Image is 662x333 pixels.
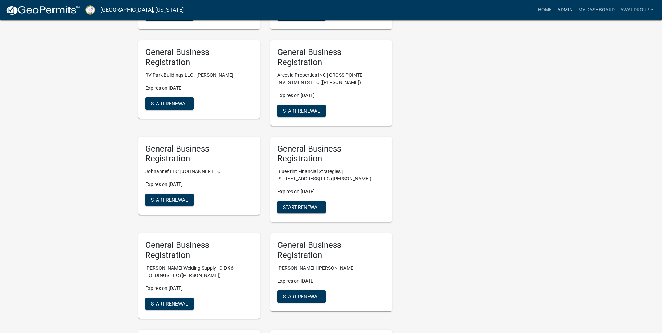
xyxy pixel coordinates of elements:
p: Expires on [DATE] [277,92,385,99]
span: Start Renewal [283,204,320,210]
span: Start Renewal [151,100,188,106]
img: Putnam County, Georgia [85,5,95,15]
a: awaldroup [618,3,656,17]
button: Start Renewal [145,298,194,310]
h5: General Business Registration [277,144,385,164]
span: Start Renewal [151,197,188,203]
p: Expires on [DATE] [277,277,385,285]
span: Start Renewal [151,301,188,306]
button: Start Renewal [145,194,194,206]
p: Expires on [DATE] [277,188,385,195]
button: Start Renewal [277,105,326,117]
p: Expires on [DATE] [145,84,253,92]
p: [PERSON_NAME] | [PERSON_NAME] [277,265,385,272]
a: My Dashboard [575,3,618,17]
h5: General Business Registration [145,240,253,260]
span: Start Renewal [283,108,320,113]
button: Start Renewal [277,201,326,213]
a: Home [535,3,555,17]
span: Start Renewal [283,293,320,299]
p: Johnannef LLC | JOHNANNEF LLC [145,168,253,175]
p: Expires on [DATE] [145,285,253,292]
p: RV Park Buildings LLC | [PERSON_NAME] [145,72,253,79]
p: Arcovia Properties INC | CROSS POINTE INVESTMENTS LLC ([PERSON_NAME]) [277,72,385,86]
h5: General Business Registration [145,144,253,164]
p: Expires on [DATE] [145,181,253,188]
h5: General Business Registration [145,47,253,67]
p: [PERSON_NAME] Welding Supply | CID 96 HOLDINGS LLC ([PERSON_NAME]) [145,265,253,279]
button: Start Renewal [277,290,326,303]
p: BluePrint Financial Strategies | [STREET_ADDRESS] LLC ([PERSON_NAME]) [277,168,385,182]
h5: General Business Registration [277,240,385,260]
a: Admin [555,3,575,17]
a: [GEOGRAPHIC_DATA], [US_STATE] [100,4,184,16]
h5: General Business Registration [277,47,385,67]
button: Start Renewal [145,97,194,110]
